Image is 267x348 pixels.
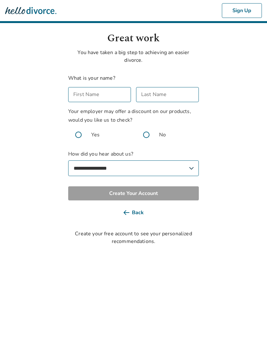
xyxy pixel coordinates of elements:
[91,131,100,139] span: Yes
[235,317,267,348] iframe: Chat Widget
[68,186,199,200] button: Create Your Account
[68,160,199,176] select: How did you hear about us?
[68,150,199,176] label: How did you hear about us?
[68,108,191,124] span: Your employer may offer a discount on our products, would you like us to check?
[68,49,199,64] p: You have taken a big step to achieving an easier divorce.
[68,75,115,82] label: What is your name?
[68,206,199,220] button: Back
[5,4,56,17] img: Hello Divorce Logo
[222,3,262,18] button: Sign Up
[68,31,199,46] h1: Great work
[68,230,199,245] div: Create your free account to see your personalized recommendations.
[159,131,166,139] span: No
